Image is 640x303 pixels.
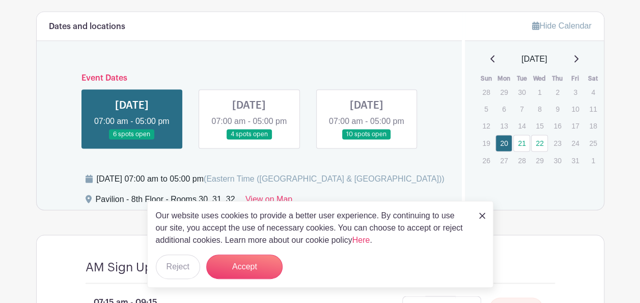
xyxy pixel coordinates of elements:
p: 30 [513,84,530,100]
p: 3 [567,84,583,100]
button: Reject [156,255,200,279]
th: Fri [566,73,584,84]
p: 8 [531,101,548,117]
p: 28 [478,84,494,100]
th: Sun [477,73,495,84]
a: View on Map [245,193,292,210]
p: 24 [567,135,583,151]
span: (Eastern Time ([GEOGRAPHIC_DATA] & [GEOGRAPHIC_DATA])) [204,174,444,183]
p: 19 [478,135,494,151]
h6: Event Dates [73,73,426,83]
p: 26 [478,153,494,168]
th: Thu [548,73,566,84]
button: Accept [206,255,283,279]
th: Sat [584,73,602,84]
p: 25 [585,135,601,151]
p: 5 [478,101,494,117]
p: 4 [585,84,601,100]
p: 18 [585,118,601,134]
p: 2 [549,84,566,100]
p: 28 [513,153,530,168]
p: 7 [513,101,530,117]
th: Tue [513,73,531,84]
p: 6 [495,101,512,117]
a: 22 [531,135,548,151]
p: 29 [531,153,548,168]
p: 23 [549,135,566,151]
p: 1 [531,84,548,100]
p: 29 [495,84,512,100]
a: Here [352,236,370,244]
p: 27 [495,153,512,168]
div: Pavilion - 8th Floor - Rooms 30, 31, 32, [96,193,237,210]
img: close_button-5f87c8562297e5c2d7936805f587ecaba9071eb48480494691a3f1689db116b3.svg [479,213,485,219]
h6: Dates and locations [49,22,125,32]
h4: AM Sign Up [86,260,152,274]
p: 13 [495,118,512,134]
p: 16 [549,118,566,134]
a: 21 [513,135,530,151]
p: 30 [549,153,566,168]
p: 31 [567,153,583,168]
a: Hide Calendar [532,21,591,30]
p: Our website uses cookies to provide a better user experience. By continuing to use our site, you ... [156,210,468,246]
p: 9 [549,101,566,117]
p: 10 [567,101,583,117]
p: 11 [585,101,601,117]
th: Wed [531,73,548,84]
p: 17 [567,118,583,134]
p: 12 [478,118,494,134]
p: 1 [585,153,601,168]
div: [DATE] 07:00 am to 05:00 pm [97,173,444,185]
span: [DATE] [521,53,547,65]
p: 15 [531,118,548,134]
p: 14 [513,118,530,134]
th: Mon [495,73,513,84]
a: 20 [495,135,512,151]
